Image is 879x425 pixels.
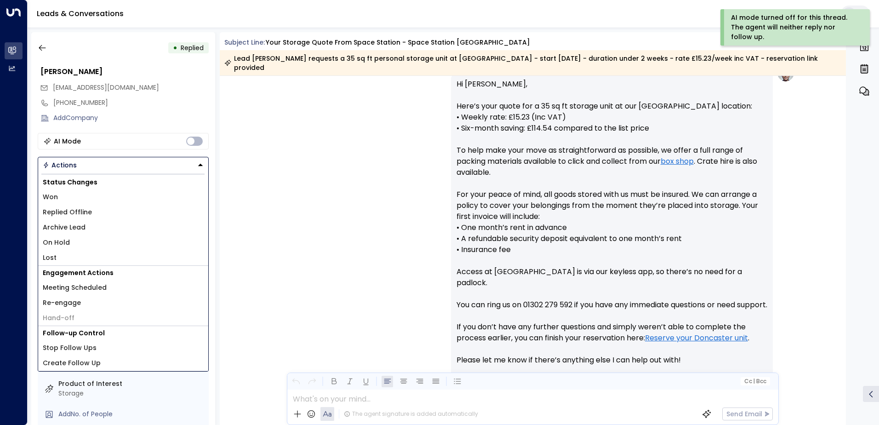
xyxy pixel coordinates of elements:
span: Hand-off [43,313,74,323]
span: Subject Line: [224,38,265,47]
div: • [173,40,177,56]
div: AI Mode [54,137,81,146]
span: Meeting Scheduled [43,283,107,293]
span: Cc Bcc [744,378,766,385]
h1: Follow-up Control [38,326,208,340]
span: On Hold [43,238,70,247]
div: Button group with a nested menu [38,157,209,173]
button: Actions [38,157,209,173]
div: Lead [PERSON_NAME] requests a 35 sq ft personal storage unit at [GEOGRAPHIC_DATA] - start [DATE] ... [224,54,841,72]
p: Hi [PERSON_NAME], Here’s your quote for a 35 sq ft storage unit at our [GEOGRAPHIC_DATA] location... [457,79,767,377]
div: [PERSON_NAME] [40,66,209,77]
h1: Status Changes [38,175,208,190]
div: Storage [58,389,205,398]
span: Stop Follow Ups [43,343,97,353]
span: | [753,378,755,385]
button: Undo [290,376,302,387]
div: AddNo. of People [58,409,205,419]
span: Re-engage [43,298,81,308]
div: [PHONE_NUMBER] [53,98,209,108]
div: AddCompany [53,113,209,123]
span: Archive Lead [43,223,86,232]
label: Product of Interest [58,379,205,389]
span: Replied Offline [43,207,92,217]
div: Actions [43,161,77,169]
div: Your storage quote from Space Station - Space Station [GEOGRAPHIC_DATA] [266,38,530,47]
button: Redo [306,376,318,387]
a: Leads & Conversations [37,8,124,19]
a: box shop [661,156,694,167]
button: Cc|Bcc [740,377,770,386]
span: Create Follow Up [43,358,101,368]
span: [EMAIL_ADDRESS][DOMAIN_NAME] [53,83,159,92]
span: pylozagigu@gmail.com [53,83,159,92]
a: Reserve your Doncaster unit [645,333,748,344]
div: The agent signature is added automatically [344,410,478,418]
span: Won [43,192,58,202]
span: Replied [181,43,204,52]
span: Lost [43,253,57,263]
h1: Engagement Actions [38,266,208,280]
div: AI mode turned off for this thread. The agent will neither reply nor follow up. [731,13,857,42]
